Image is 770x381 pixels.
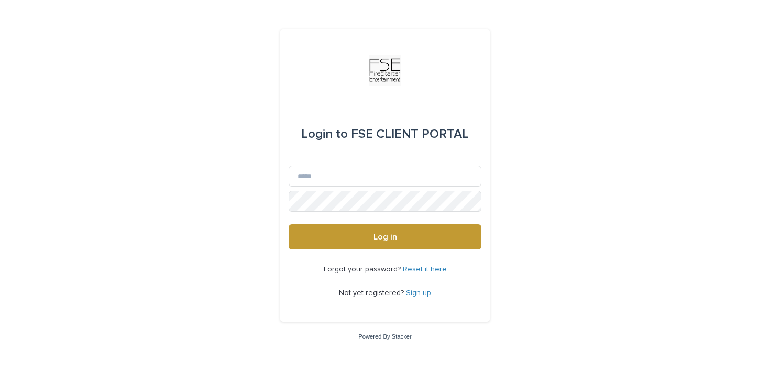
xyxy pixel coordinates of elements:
[373,233,397,241] span: Log in
[403,266,447,273] a: Reset it here
[301,128,348,140] span: Login to
[339,289,406,297] span: Not yet registered?
[358,333,411,340] a: Powered By Stacker
[406,289,431,297] a: Sign up
[369,55,401,86] img: Km9EesSdRbS9ajqhBzyo
[289,224,481,249] button: Log in
[324,266,403,273] span: Forgot your password?
[301,119,469,149] div: FSE CLIENT PORTAL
